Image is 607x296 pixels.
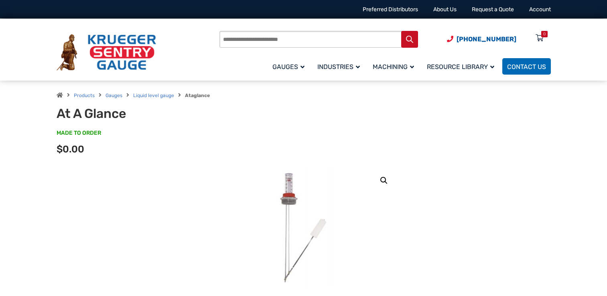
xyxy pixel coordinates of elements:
[433,6,457,13] a: About Us
[57,106,254,121] h1: At A Glance
[507,63,546,71] span: Contact Us
[457,35,516,43] span: [PHONE_NUMBER]
[447,34,516,44] a: Phone Number (920) 434-8860
[57,144,84,155] span: $0.00
[185,93,210,98] strong: Ataglance
[368,57,422,76] a: Machining
[422,57,502,76] a: Resource Library
[313,57,368,76] a: Industries
[373,63,414,71] span: Machining
[377,173,391,188] a: View full-screen image gallery
[255,167,351,287] img: At A Glance
[317,63,360,71] span: Industries
[502,58,551,75] a: Contact Us
[268,57,313,76] a: Gauges
[543,31,546,37] div: 0
[106,93,122,98] a: Gauges
[133,93,174,98] a: Liquid level gauge
[472,6,514,13] a: Request a Quote
[427,63,494,71] span: Resource Library
[529,6,551,13] a: Account
[272,63,305,71] span: Gauges
[363,6,418,13] a: Preferred Distributors
[57,129,101,137] span: MADE TO ORDER
[57,34,156,71] img: Krueger Sentry Gauge
[74,93,95,98] a: Products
